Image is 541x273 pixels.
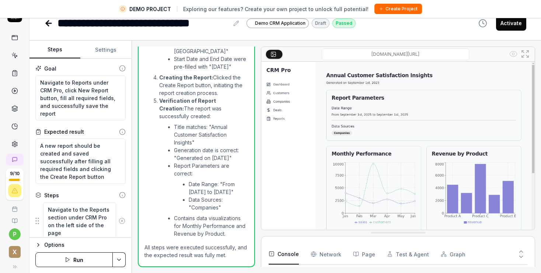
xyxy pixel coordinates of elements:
span: Exploring our features? Create your own project to unlock full potential! [183,5,369,13]
span: x [9,246,21,258]
a: Documentation [3,212,26,224]
li: Title matches: "Annual Customer Satisfaction Insights" [174,123,249,146]
button: p [9,228,21,240]
a: Book a call with us [3,200,26,212]
li: Clicked the Create Report button, initiating the report creation process. [159,74,249,97]
li: Generation date is correct: "Generated on [DATE]" [174,146,249,162]
button: Console [269,244,299,265]
div: Goal [44,65,56,72]
button: Open in full screen [519,48,531,60]
span: Demo CRM Application [255,20,306,27]
button: Run [35,252,113,267]
button: Remove step [116,214,128,228]
span: 9 / 10 [10,171,20,176]
button: Network [311,244,341,265]
strong: Creating the Report: [159,74,213,81]
span: DEMO PROJECT [129,5,171,13]
div: Suggestions [35,202,126,240]
li: Location: "[GEOGRAPHIC_DATA]" [174,40,249,55]
li: The report was successfully created: [159,97,249,239]
button: Activate [496,16,526,31]
li: Report Parameters are correct: [174,162,249,213]
button: View version history [474,16,492,31]
button: Settings [80,41,131,59]
button: Create Project [374,4,422,14]
a: Demo CRM Application [247,18,309,28]
li: Contains data visualizations for Monthly Performance and Revenue by Product. [174,214,249,238]
div: Draft [312,18,329,28]
div: Options [44,240,126,249]
button: Options [35,240,126,249]
button: Page [353,244,375,265]
li: Date Range: "From [DATE] to [DATE]" [189,180,249,196]
div: Steps [44,191,59,199]
strong: Verification of Report Creation: [159,98,216,112]
button: Graph [441,244,465,265]
div: Passed [332,18,356,28]
a: New conversation [6,154,24,165]
button: Show all interative elements [507,48,519,60]
button: Test & Agent [387,244,429,265]
button: Steps [29,41,80,59]
li: Data Sources: "Companies" [189,196,249,211]
div: Expected result [44,128,84,136]
li: Start Date and End Date were pre-filled with "[DATE]" [174,55,249,71]
img: Screenshot [261,62,535,233]
button: x [3,240,26,259]
p: All steps were executed successfully, and the expected result was fully met. [144,243,249,259]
